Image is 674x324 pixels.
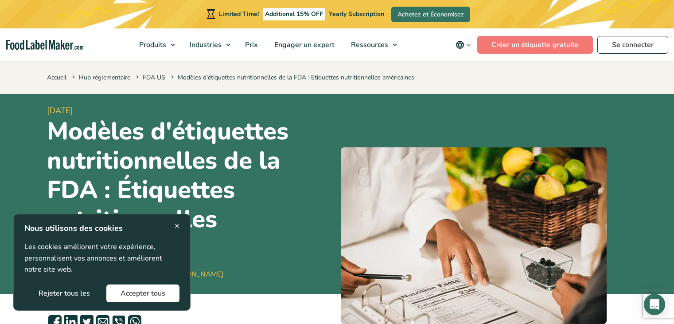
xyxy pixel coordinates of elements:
[477,36,593,54] a: Créer un étiquette gratuite
[175,220,179,232] span: ×
[47,117,334,263] h1: Modèles d'étiquettes nutritionnelles de la FDA : Étiquettes nutritionnelles américaines
[24,284,104,302] button: Rejeter tous les
[143,73,165,82] a: FDA US
[131,28,179,61] a: Produits
[597,36,668,54] a: Se connecter
[272,40,335,50] span: Engager un expert
[79,73,130,82] a: Hub réglementaire
[242,40,259,50] span: Prix
[329,10,384,18] span: Yearly Subscription
[266,28,341,61] a: Engager un expert
[182,28,235,61] a: Industries
[237,28,264,61] a: Prix
[343,28,401,61] a: Ressources
[24,241,179,276] p: Les cookies améliorent votre expérience, personnalisent vos annonces et améliorent notre site web.
[263,8,325,20] span: Additional 15% OFF
[391,7,470,22] a: Achetez et Économisez
[644,294,665,315] div: Open Intercom Messenger
[24,223,123,233] strong: Nous utilisons des cookies
[106,284,179,302] button: Accepter tous
[348,40,389,50] span: Ressources
[136,40,167,50] span: Produits
[169,73,414,82] span: Modèles d'étiquettes nutritionnelles de la FDA : Etiquettes nutritionnelles américaines
[47,73,66,82] a: Accueil
[187,40,222,50] span: Industries
[219,10,259,18] span: Limited Time!
[47,105,334,117] span: [DATE]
